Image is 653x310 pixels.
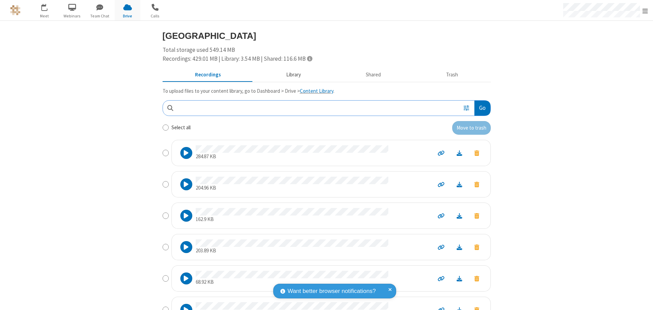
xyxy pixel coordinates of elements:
[452,121,491,135] button: Move to trash
[163,31,491,41] h3: [GEOGRAPHIC_DATA]
[300,88,333,94] a: Content Library
[115,13,140,19] span: Drive
[196,247,388,255] p: 203.89 KB
[468,148,485,158] button: Move to trash
[59,13,85,19] span: Webinars
[468,242,485,252] button: Move to trash
[196,216,388,223] p: 162.9 KB
[46,4,51,9] div: 2
[450,243,468,251] a: Download file
[142,13,168,19] span: Calls
[288,287,376,296] span: Want better browser notifications?
[163,55,491,63] div: Recordings: 429.01 MB | Library: 3.54 MB | Shared: 116.6 MB
[468,180,485,189] button: Move to trash
[414,69,491,82] button: Trash
[171,124,191,132] label: Select all
[450,212,468,220] a: Download file
[10,5,20,15] img: QA Selenium DO NOT DELETE OR CHANGE
[163,69,254,82] button: Recorded meetings
[474,101,490,116] button: Go
[468,211,485,220] button: Move to trash
[196,278,388,286] p: 68.92 KB
[450,275,468,282] a: Download file
[32,13,57,19] span: Meet
[468,274,485,283] button: Move to trash
[163,87,491,95] p: To upload files to your content library, go to Dashboard > Drive > .
[196,153,388,161] p: 284.87 KB
[307,56,312,61] span: Totals displayed include files that have been moved to the trash.
[87,13,113,19] span: Team Chat
[450,180,468,188] a: Download file
[163,46,491,63] div: Total storage used 549.14 MB
[196,184,388,192] p: 204.96 KB
[253,69,333,82] button: Content library
[333,69,414,82] button: Shared during meetings
[450,149,468,157] a: Download file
